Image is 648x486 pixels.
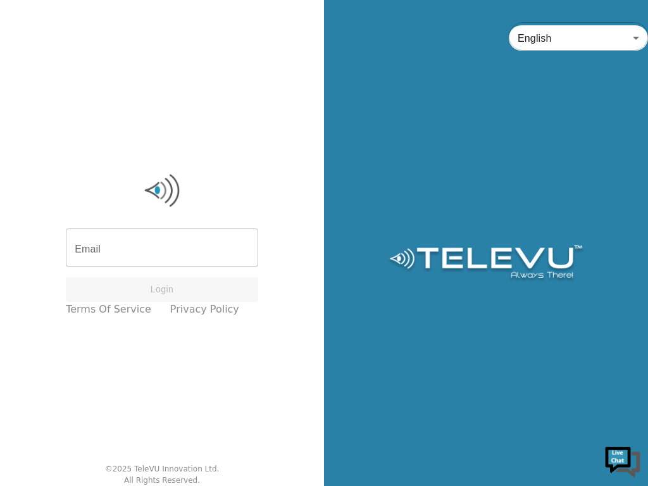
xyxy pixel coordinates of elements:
a: Privacy Policy [170,302,239,317]
div: English [509,20,648,56]
div: © 2025 TeleVU Innovation Ltd. [105,463,220,475]
img: Chat Widget [604,442,642,480]
div: All Rights Reserved. [124,475,200,486]
a: Terms of Service [66,302,151,317]
img: Logo [66,171,258,209]
img: Logo [387,245,584,283]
